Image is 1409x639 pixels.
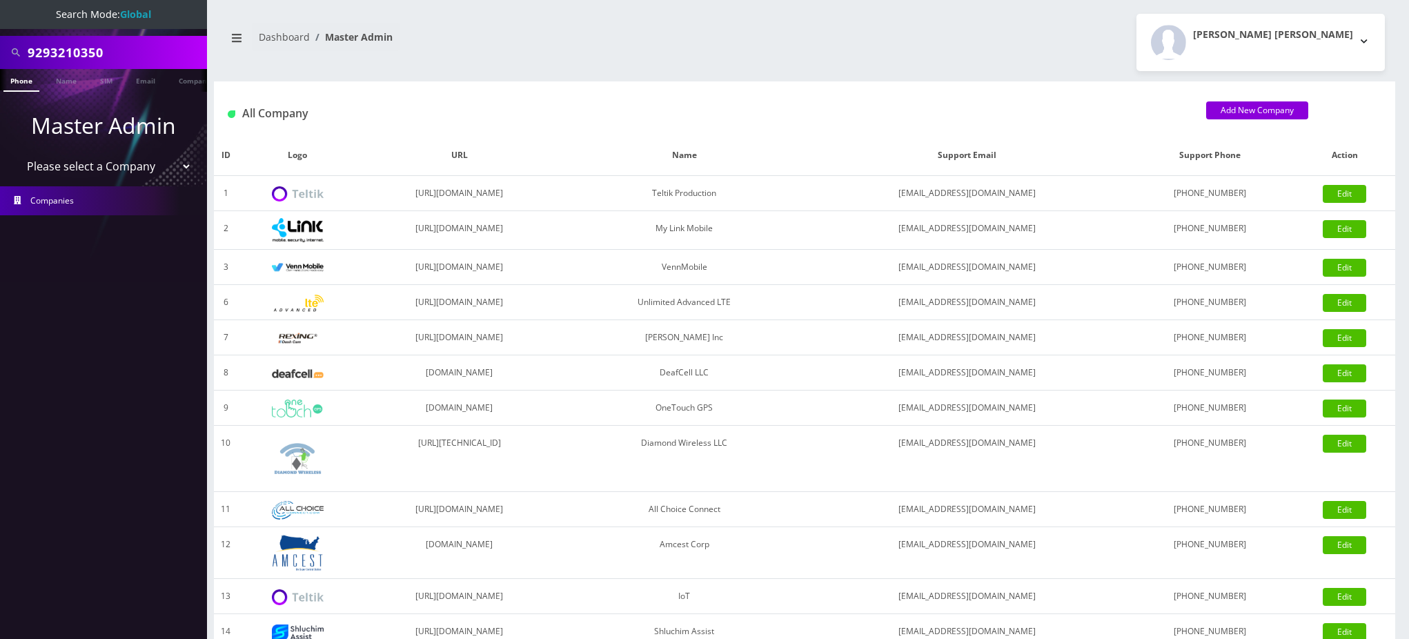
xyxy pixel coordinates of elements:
[561,211,807,250] td: My Link Mobile
[1323,435,1366,453] a: Edit
[357,320,561,355] td: [URL][DOMAIN_NAME]
[561,426,807,492] td: Diamond Wireless LLC
[237,135,357,176] th: Logo
[30,195,74,206] span: Companies
[357,426,561,492] td: [URL][TECHNICAL_ID]
[561,492,807,527] td: All Choice Connect
[228,110,235,118] img: All Company
[272,433,324,484] img: Diamond Wireless LLC
[357,211,561,250] td: [URL][DOMAIN_NAME]
[357,527,561,579] td: [DOMAIN_NAME]
[224,23,794,62] nav: breadcrumb
[214,492,237,527] td: 11
[357,135,561,176] th: URL
[357,391,561,426] td: [DOMAIN_NAME]
[1193,29,1353,41] h2: [PERSON_NAME] [PERSON_NAME]
[807,527,1126,579] td: [EMAIL_ADDRESS][DOMAIN_NAME]
[807,492,1126,527] td: [EMAIL_ADDRESS][DOMAIN_NAME]
[1323,364,1366,382] a: Edit
[807,579,1126,614] td: [EMAIL_ADDRESS][DOMAIN_NAME]
[357,176,561,211] td: [URL][DOMAIN_NAME]
[561,527,807,579] td: Amcest Corp
[807,250,1126,285] td: [EMAIL_ADDRESS][DOMAIN_NAME]
[1323,329,1366,347] a: Edit
[129,69,162,90] a: Email
[172,69,218,90] a: Company
[214,250,237,285] td: 3
[3,69,39,92] a: Phone
[561,135,807,176] th: Name
[807,426,1126,492] td: [EMAIL_ADDRESS][DOMAIN_NAME]
[214,391,237,426] td: 9
[357,579,561,614] td: [URL][DOMAIN_NAME]
[357,492,561,527] td: [URL][DOMAIN_NAME]
[214,579,237,614] td: 13
[120,8,151,21] strong: Global
[1126,426,1294,492] td: [PHONE_NUMBER]
[56,8,151,21] span: Search Mode:
[28,39,204,66] input: Search All Companies
[1323,501,1366,519] a: Edit
[272,332,324,345] img: Rexing Inc
[561,579,807,614] td: IoT
[561,285,807,320] td: Unlimited Advanced LTE
[214,320,237,355] td: 7
[272,534,324,571] img: Amcest Corp
[1126,527,1294,579] td: [PHONE_NUMBER]
[272,295,324,312] img: Unlimited Advanced LTE
[214,527,237,579] td: 12
[1126,250,1294,285] td: [PHONE_NUMBER]
[807,320,1126,355] td: [EMAIL_ADDRESS][DOMAIN_NAME]
[1323,259,1366,277] a: Edit
[357,285,561,320] td: [URL][DOMAIN_NAME]
[1323,220,1366,238] a: Edit
[1126,176,1294,211] td: [PHONE_NUMBER]
[272,369,324,378] img: DeafCell LLC
[49,69,83,90] a: Name
[807,355,1126,391] td: [EMAIL_ADDRESS][DOMAIN_NAME]
[357,355,561,391] td: [DOMAIN_NAME]
[1323,588,1366,606] a: Edit
[807,176,1126,211] td: [EMAIL_ADDRESS][DOMAIN_NAME]
[1126,355,1294,391] td: [PHONE_NUMBER]
[1294,135,1395,176] th: Action
[1126,320,1294,355] td: [PHONE_NUMBER]
[214,176,237,211] td: 1
[214,285,237,320] td: 6
[1323,400,1366,417] a: Edit
[561,320,807,355] td: [PERSON_NAME] Inc
[272,501,324,520] img: All Choice Connect
[1126,285,1294,320] td: [PHONE_NUMBER]
[561,250,807,285] td: VennMobile
[357,250,561,285] td: [URL][DOMAIN_NAME]
[1126,492,1294,527] td: [PHONE_NUMBER]
[1206,101,1308,119] a: Add New Company
[807,211,1126,250] td: [EMAIL_ADDRESS][DOMAIN_NAME]
[214,135,237,176] th: ID
[272,218,324,242] img: My Link Mobile
[807,285,1126,320] td: [EMAIL_ADDRESS][DOMAIN_NAME]
[272,589,324,605] img: IoT
[1323,294,1366,312] a: Edit
[1136,14,1385,71] button: [PERSON_NAME] [PERSON_NAME]
[214,211,237,250] td: 2
[1126,135,1294,176] th: Support Phone
[1323,185,1366,203] a: Edit
[228,107,1185,120] h1: All Company
[1126,391,1294,426] td: [PHONE_NUMBER]
[272,263,324,273] img: VennMobile
[1323,536,1366,554] a: Edit
[310,30,393,44] li: Master Admin
[1126,579,1294,614] td: [PHONE_NUMBER]
[807,391,1126,426] td: [EMAIL_ADDRESS][DOMAIN_NAME]
[259,30,310,43] a: Dashboard
[214,426,237,492] td: 10
[561,355,807,391] td: DeafCell LLC
[272,400,324,417] img: OneTouch GPS
[93,69,119,90] a: SIM
[561,176,807,211] td: Teltik Production
[272,186,324,202] img: Teltik Production
[561,391,807,426] td: OneTouch GPS
[1126,211,1294,250] td: [PHONE_NUMBER]
[214,355,237,391] td: 8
